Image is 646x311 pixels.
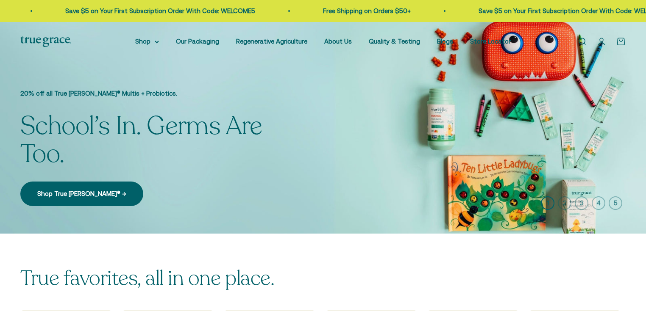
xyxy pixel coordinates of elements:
[609,196,622,210] button: 5
[437,38,453,45] a: Blogs
[575,196,588,210] button: 3
[64,6,254,16] p: Save $5 on Your First Subscription Order With Code: WELCOME5
[592,196,605,210] button: 4
[20,109,262,171] split-lines: School’s In. Germs Are Too.
[322,7,409,14] a: Free Shipping on Orders $50+
[470,38,511,45] a: Store Locator
[176,38,219,45] a: Our Packaging
[20,88,300,99] p: 20% off all True [PERSON_NAME]® Multis + Probiotics.
[135,36,159,47] summary: Shop
[324,38,352,45] a: About Us
[236,38,307,45] a: Regenerative Agriculture
[558,196,571,210] button: 2
[541,196,554,210] button: 1
[20,264,274,292] split-lines: True favorites, all in one place.
[369,38,420,45] a: Quality & Testing
[20,182,143,206] a: Shop True [PERSON_NAME]® →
